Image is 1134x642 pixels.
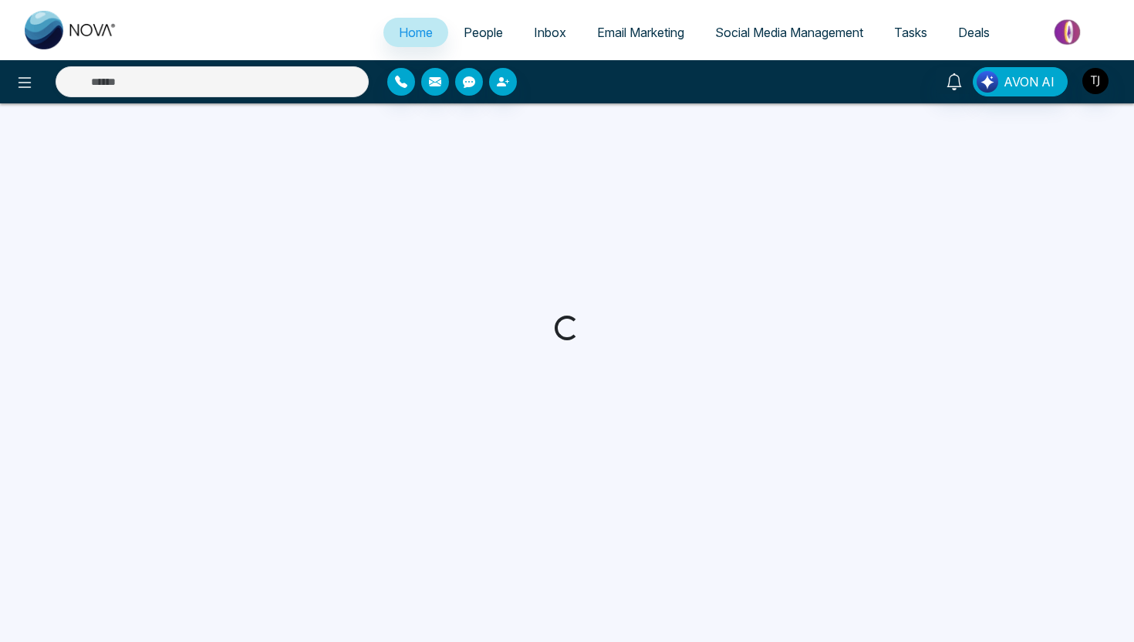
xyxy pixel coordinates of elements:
span: Home [399,25,433,40]
a: Home [383,18,448,47]
span: Inbox [534,25,566,40]
img: Nova CRM Logo [25,11,117,49]
img: Market-place.gif [1013,15,1125,49]
span: Tasks [894,25,927,40]
a: Social Media Management [700,18,879,47]
img: Lead Flow [977,71,998,93]
a: Email Marketing [582,18,700,47]
span: AVON AI [1004,73,1055,91]
a: Tasks [879,18,943,47]
span: Social Media Management [715,25,863,40]
button: AVON AI [973,67,1068,96]
a: Inbox [518,18,582,47]
span: People [464,25,503,40]
span: Deals [958,25,990,40]
span: Email Marketing [597,25,684,40]
a: People [448,18,518,47]
a: Deals [943,18,1005,47]
img: User Avatar [1082,68,1109,94]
